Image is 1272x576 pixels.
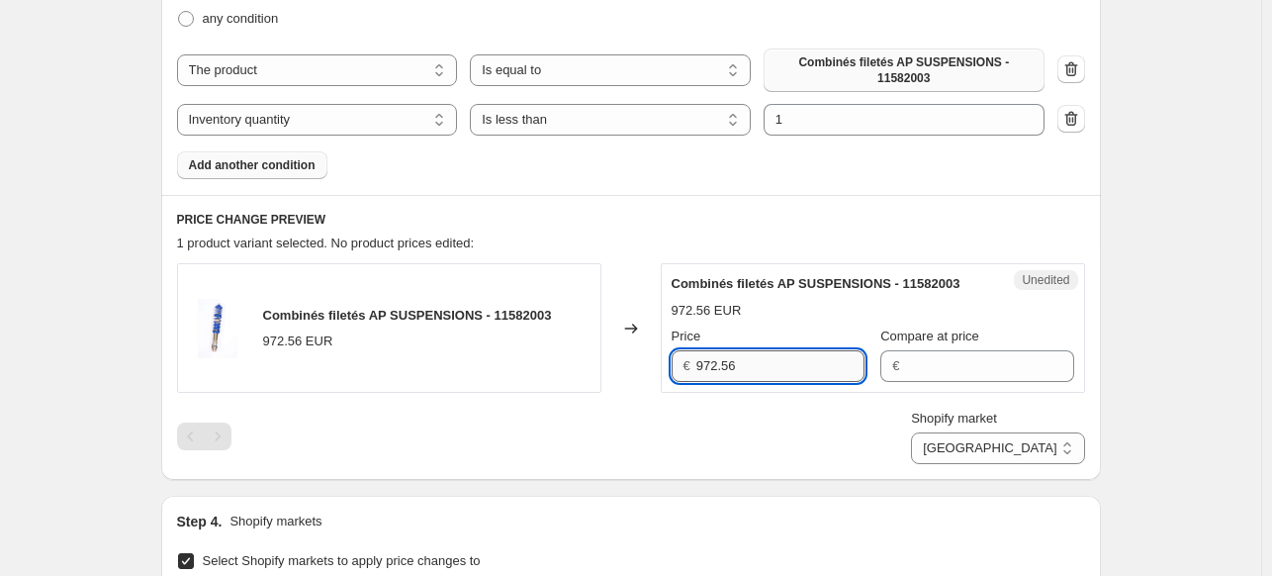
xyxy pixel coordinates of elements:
[672,329,701,343] span: Price
[203,553,481,568] span: Select Shopify markets to apply price changes to
[1022,272,1069,288] span: Unedited
[672,276,960,291] span: Combinés filetés AP SUSPENSIONS - 11582003
[177,212,1085,228] h6: PRICE CHANGE PREVIEW
[263,332,333,351] div: 972.56 EUR
[203,11,279,26] span: any condition
[177,236,475,250] span: 1 product variant selected. No product prices edited:
[683,358,690,373] span: €
[880,329,979,343] span: Compare at price
[775,54,1033,86] span: Combinés filetés AP SUSPENSIONS - 11582003
[177,423,231,450] nav: Pagination
[263,308,552,323] span: Combinés filetés AP SUSPENSIONS - 11582003
[892,358,899,373] span: €
[177,151,327,179] button: Add another condition
[177,512,223,531] h2: Step 4.
[188,299,247,358] img: 11827727_big_fde3f402-3f6e-4137-8cd3-fb06ff31e0c5_80x.jpg
[189,157,316,173] span: Add another condition
[672,301,742,321] div: 972.56 EUR
[911,411,997,426] span: Shopify market
[764,48,1045,92] button: Combinés filetés AP SUSPENSIONS - 11582003
[229,512,321,531] p: Shopify markets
